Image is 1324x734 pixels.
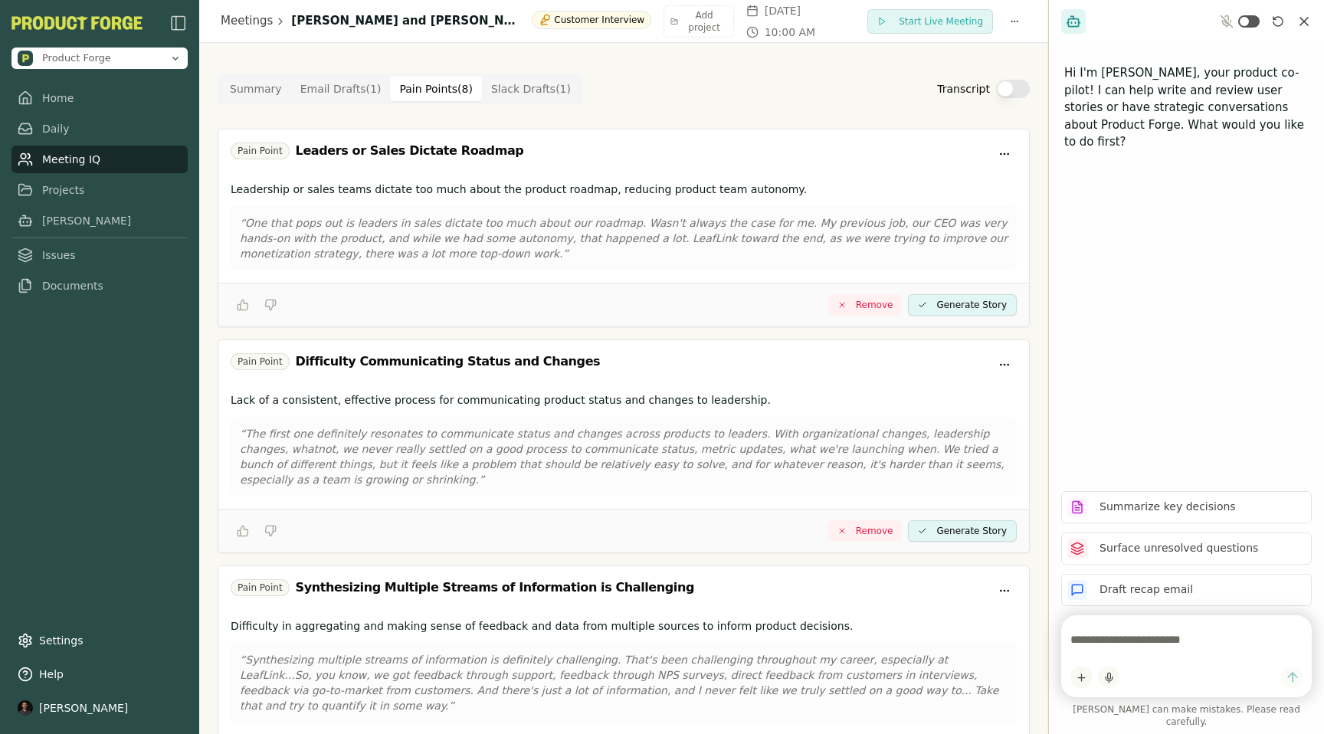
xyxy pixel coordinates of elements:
[258,293,283,317] button: thumbs down
[231,293,255,317] button: thumbs up
[231,143,290,159] div: Pain Point
[11,16,143,30] button: PF-Logo
[908,520,1017,542] button: Generate Story
[18,51,33,66] img: Product Forge
[11,694,188,722] button: [PERSON_NAME]
[1061,532,1312,565] button: Surface unresolved questions
[11,660,188,688] button: Help
[296,578,694,597] div: Synthesizing Multiple Streams of Information is Challenging
[1296,14,1312,29] button: Close chat
[11,48,188,69] button: Open organization switcher
[11,146,188,173] a: Meeting IQ
[1061,574,1312,606] button: Draft recap email
[765,3,801,18] span: [DATE]
[11,115,188,143] a: Daily
[11,176,188,204] a: Projects
[11,241,188,269] a: Issues
[221,77,291,101] button: Summary
[231,519,255,543] button: thumbs up
[240,652,1008,713] p: “Synthesizing multiple streams of information is definitely challenging. That's been challenging ...
[291,12,521,30] h1: [PERSON_NAME] and [PERSON_NAME]
[1100,582,1193,598] p: Draft recap email
[937,81,990,97] label: Transcript
[231,353,290,370] div: Pain Point
[231,182,1017,197] p: Leadership or sales teams dictate too much about the product roadmap, reducing product team auton...
[11,207,188,234] a: [PERSON_NAME]
[867,9,993,34] button: Start Live Meeting
[11,16,143,30] img: Product Forge
[296,142,524,160] div: Leaders or Sales Dictate Roadmap
[1070,667,1092,688] button: Add content to chat
[258,519,283,543] button: thumbs down
[240,426,1008,487] p: “The first one definitely resonates to communicate status and changes across products to leaders....
[390,77,482,101] button: Pain Points ( 8 )
[828,294,903,316] button: Remove
[1269,12,1287,31] button: Reset conversation
[231,579,290,596] div: Pain Point
[1100,540,1258,556] p: Surface unresolved questions
[482,77,580,101] button: Slack Drafts ( 1 )
[18,700,33,716] img: profile
[908,294,1017,316] button: Generate Story
[1064,64,1309,151] p: Hi I'm [PERSON_NAME], your product co-pilot! I can help write and review user stories or have str...
[231,392,1017,408] p: Lack of a consistent, effective process for communicating product status and changes to leadership.
[899,15,983,28] span: Start Live Meeting
[1061,491,1312,523] button: Summarize key decisions
[169,14,188,32] img: sidebar
[765,25,815,40] span: 10:00 AM
[11,272,188,300] a: Documents
[221,12,273,30] a: Meetings
[682,9,727,34] span: Add project
[1061,703,1312,728] span: [PERSON_NAME] can make mistakes. Please read carefully.
[11,627,188,654] a: Settings
[1098,667,1119,688] button: Start dictation
[828,520,903,542] button: Remove
[291,77,391,101] button: Email Drafts ( 1 )
[11,84,188,112] a: Home
[296,352,601,371] div: Difficulty Communicating Status and Changes
[532,11,651,29] div: Customer Interview
[240,215,1008,261] p: “One that pops out is leaders in sales dictate too much about our roadmap. Wasn't always the case...
[664,5,734,38] button: Add project
[1282,667,1303,688] button: Send message
[42,51,111,65] span: Product Forge
[231,618,1017,634] p: Difficulty in aggregating and making sense of feedback and data from multiple sources to inform p...
[1100,499,1236,515] p: Summarize key decisions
